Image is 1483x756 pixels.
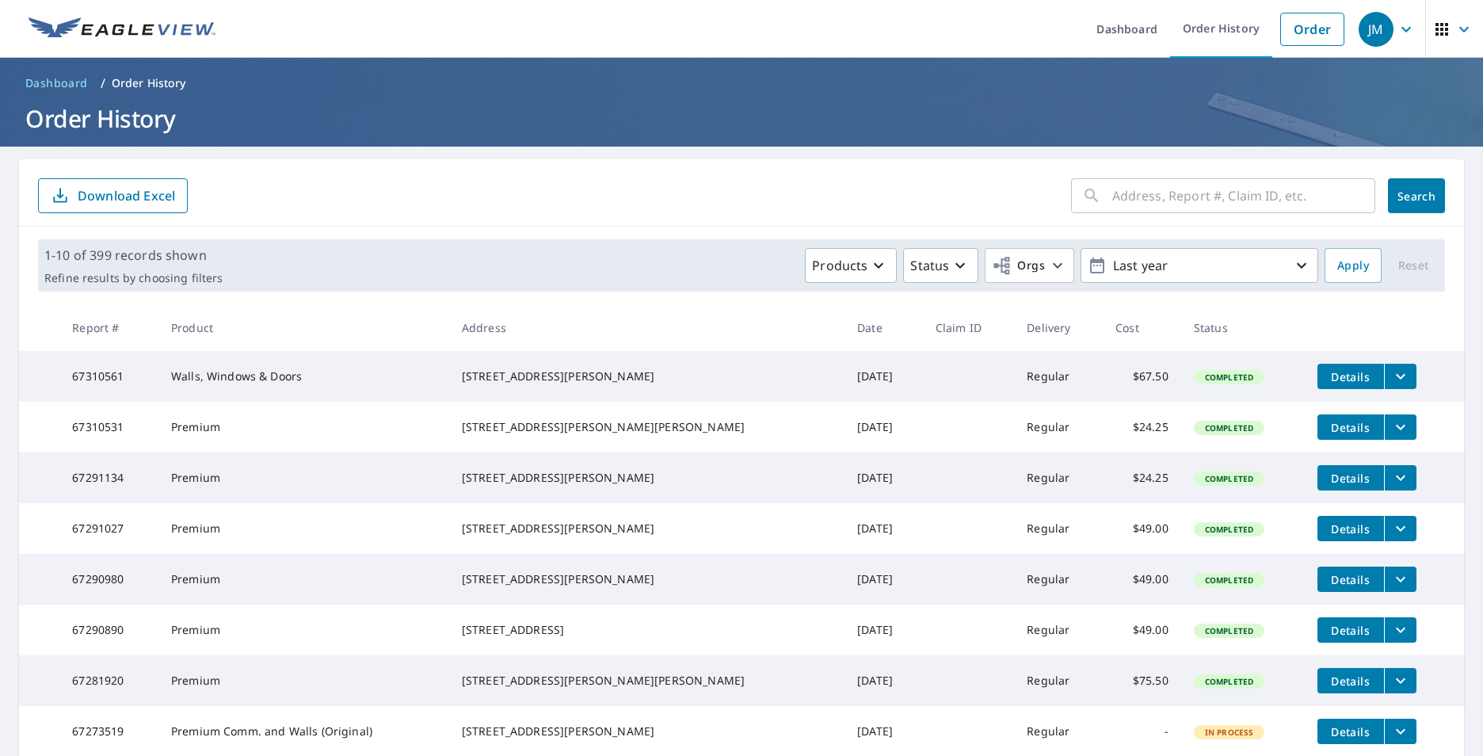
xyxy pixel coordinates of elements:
[1195,422,1263,433] span: Completed
[59,402,158,452] td: 67310531
[1014,605,1103,655] td: Regular
[1081,248,1318,283] button: Last year
[44,246,223,265] p: 1-10 of 399 records shown
[1195,676,1263,687] span: Completed
[1195,575,1263,586] span: Completed
[1317,364,1384,389] button: detailsBtn-67310561
[1014,304,1103,351] th: Delivery
[1325,248,1382,283] button: Apply
[1401,189,1432,204] span: Search
[1384,465,1416,491] button: filesDropdownBtn-67291134
[44,271,223,285] p: Refine results by choosing filters
[923,304,1015,351] th: Claim ID
[1327,724,1374,739] span: Details
[59,503,158,554] td: 67291027
[1317,668,1384,693] button: detailsBtn-67281920
[844,402,923,452] td: [DATE]
[844,351,923,402] td: [DATE]
[1195,473,1263,484] span: Completed
[1384,719,1416,744] button: filesDropdownBtn-67273519
[1112,174,1375,218] input: Address, Report #, Claim ID, etc.
[462,673,832,689] div: [STREET_ADDRESS][PERSON_NAME][PERSON_NAME]
[1107,252,1292,280] p: Last year
[844,304,923,351] th: Date
[59,605,158,655] td: 67290890
[985,248,1074,283] button: Orgs
[1014,503,1103,554] td: Regular
[1014,655,1103,706] td: Regular
[158,452,449,503] td: Premium
[844,452,923,503] td: [DATE]
[1327,369,1374,384] span: Details
[1103,503,1181,554] td: $49.00
[1327,521,1374,536] span: Details
[462,419,832,435] div: [STREET_ADDRESS][PERSON_NAME][PERSON_NAME]
[812,256,867,275] p: Products
[1327,420,1374,435] span: Details
[59,304,158,351] th: Report #
[59,554,158,605] td: 67290980
[59,655,158,706] td: 67281920
[29,17,215,41] img: EV Logo
[1195,524,1263,535] span: Completed
[1103,402,1181,452] td: $24.25
[101,74,105,93] li: /
[1384,516,1416,541] button: filesDropdownBtn-67291027
[1317,567,1384,592] button: detailsBtn-67290980
[449,304,844,351] th: Address
[1317,617,1384,643] button: detailsBtn-67290890
[462,368,832,384] div: [STREET_ADDRESS][PERSON_NAME]
[1103,304,1181,351] th: Cost
[1195,372,1263,383] span: Completed
[1384,617,1416,643] button: filesDropdownBtn-67290890
[1014,452,1103,503] td: Regular
[1337,256,1369,276] span: Apply
[158,351,449,402] td: Walls, Windows & Doors
[1384,414,1416,440] button: filesDropdownBtn-67310531
[1317,719,1384,744] button: detailsBtn-67273519
[844,605,923,655] td: [DATE]
[1317,414,1384,440] button: detailsBtn-67310531
[158,655,449,706] td: Premium
[1388,178,1445,213] button: Search
[1014,554,1103,605] td: Regular
[1181,304,1305,351] th: Status
[158,304,449,351] th: Product
[38,178,188,213] button: Download Excel
[1103,452,1181,503] td: $24.25
[462,470,832,486] div: [STREET_ADDRESS][PERSON_NAME]
[903,248,978,283] button: Status
[1384,668,1416,693] button: filesDropdownBtn-67281920
[78,187,175,204] p: Download Excel
[1317,465,1384,491] button: detailsBtn-67291134
[844,554,923,605] td: [DATE]
[1327,623,1374,638] span: Details
[59,351,158,402] td: 67310561
[805,248,897,283] button: Products
[462,622,832,638] div: [STREET_ADDRESS]
[19,102,1464,135] h1: Order History
[1327,572,1374,587] span: Details
[910,256,949,275] p: Status
[1103,351,1181,402] td: $67.50
[158,503,449,554] td: Premium
[1327,674,1374,689] span: Details
[1014,402,1103,452] td: Regular
[844,655,923,706] td: [DATE]
[112,75,186,91] p: Order History
[1103,554,1181,605] td: $49.00
[1317,516,1384,541] button: detailsBtn-67291027
[1280,13,1344,46] a: Order
[1103,655,1181,706] td: $75.50
[844,503,923,554] td: [DATE]
[158,554,449,605] td: Premium
[462,571,832,587] div: [STREET_ADDRESS][PERSON_NAME]
[19,71,1464,96] nav: breadcrumb
[1195,625,1263,636] span: Completed
[59,452,158,503] td: 67291134
[1384,567,1416,592] button: filesDropdownBtn-67290980
[1195,727,1264,738] span: In Process
[462,724,832,739] div: [STREET_ADDRESS][PERSON_NAME]
[25,75,88,91] span: Dashboard
[1384,364,1416,389] button: filesDropdownBtn-67310561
